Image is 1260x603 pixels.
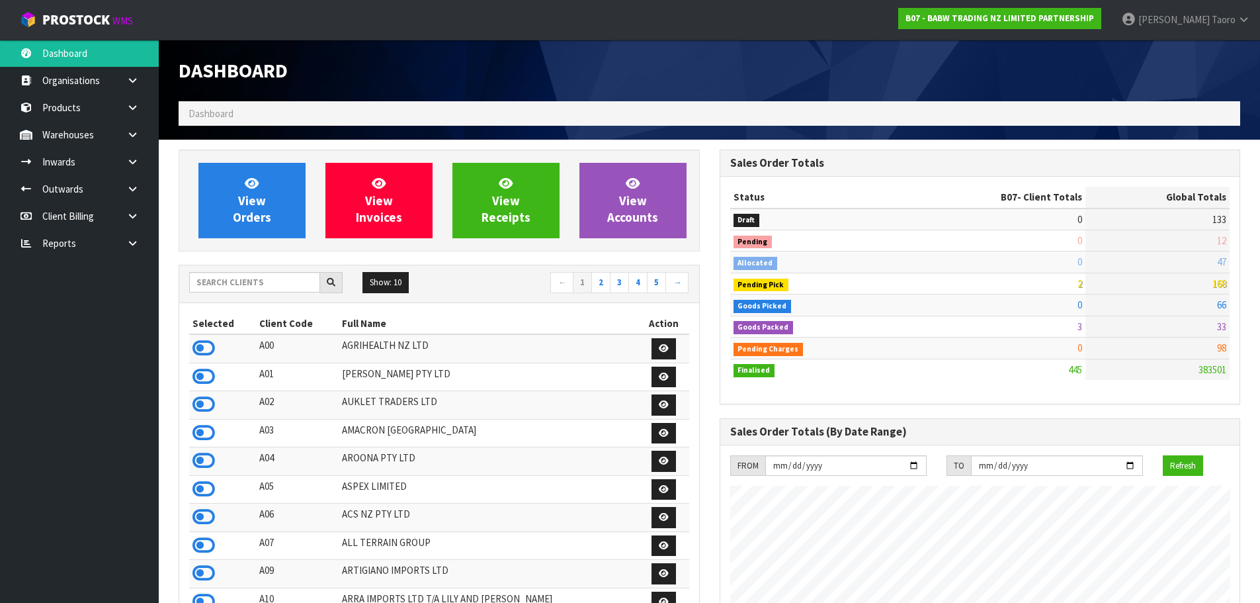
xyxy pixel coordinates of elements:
a: 4 [628,272,648,293]
span: 0 [1077,342,1082,354]
span: 98 [1217,342,1226,354]
span: Goods Picked [734,300,792,313]
th: Status [730,187,896,208]
td: ASPEX LIMITED [339,475,638,504]
td: AGRIHEALTH NZ LTD [339,334,638,363]
div: FROM [730,455,765,477]
span: 133 [1212,213,1226,226]
a: 1 [573,272,592,293]
img: cube-alt.png [20,11,36,28]
a: ViewOrders [198,163,306,238]
td: AMACRON [GEOGRAPHIC_DATA] [339,419,638,447]
span: Dashboard [179,58,288,83]
span: Goods Packed [734,321,794,334]
a: ViewAccounts [579,163,687,238]
td: ALL TERRAIN GROUP [339,532,638,560]
th: Global Totals [1085,187,1230,208]
td: ACS NZ PTY LTD [339,504,638,532]
span: View Orders [233,175,271,225]
span: 168 [1212,277,1226,290]
h3: Sales Order Totals (By Date Range) [730,426,1230,438]
th: Selected [189,313,256,334]
span: 445 [1068,363,1082,376]
a: ViewInvoices [325,163,433,238]
div: TO [946,455,971,477]
strong: B07 - BABW TRADING NZ LIMITED PARTNERSHIP [905,13,1094,24]
button: Show: 10 [362,272,409,293]
td: ARTIGIANO IMPORTS LTD [339,560,638,588]
a: → [665,272,689,293]
td: A00 [256,334,339,363]
span: 0 [1077,255,1082,268]
td: A05 [256,475,339,504]
td: A03 [256,419,339,447]
td: A01 [256,363,339,391]
a: ViewReceipts [452,163,560,238]
th: Action [639,313,689,334]
th: - Client Totals [895,187,1085,208]
td: AROONA PTY LTD [339,447,638,476]
span: 66 [1217,299,1226,311]
input: Search clients [189,272,320,293]
span: View Accounts [607,175,658,225]
span: Dashboard [189,107,233,120]
span: Pending Pick [734,279,789,292]
small: WMS [112,15,133,27]
span: ProStock [42,11,110,28]
span: 2 [1077,277,1082,290]
span: 12 [1217,234,1226,247]
span: View Invoices [356,175,402,225]
a: B07 - BABW TRADING NZ LIMITED PARTNERSHIP [898,8,1101,29]
span: View Receipts [482,175,530,225]
td: A07 [256,532,339,560]
h3: Sales Order Totals [730,157,1230,169]
nav: Page navigation [449,272,689,295]
span: 0 [1077,234,1082,247]
span: Pending Charges [734,343,804,356]
button: Refresh [1163,455,1203,477]
span: 0 [1077,213,1082,226]
th: Full Name [339,313,638,334]
a: 5 [647,272,666,293]
span: 383501 [1198,363,1226,376]
span: 3 [1077,320,1082,333]
th: Client Code [256,313,339,334]
span: B07 [1001,191,1017,203]
td: A09 [256,560,339,588]
a: 2 [591,272,610,293]
span: Draft [734,214,760,227]
a: 3 [610,272,629,293]
span: Pending [734,236,773,249]
span: Finalised [734,364,775,377]
span: 47 [1217,255,1226,268]
td: [PERSON_NAME] PTY LTD [339,363,638,391]
span: 33 [1217,320,1226,333]
span: [PERSON_NAME] [1138,13,1210,26]
td: AUKLET TRADERS LTD [339,391,638,420]
span: 0 [1077,299,1082,311]
td: A04 [256,447,339,476]
td: A02 [256,391,339,420]
span: Taoro [1212,13,1236,26]
td: A06 [256,504,339,532]
span: Allocated [734,257,778,270]
a: ← [550,272,573,293]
